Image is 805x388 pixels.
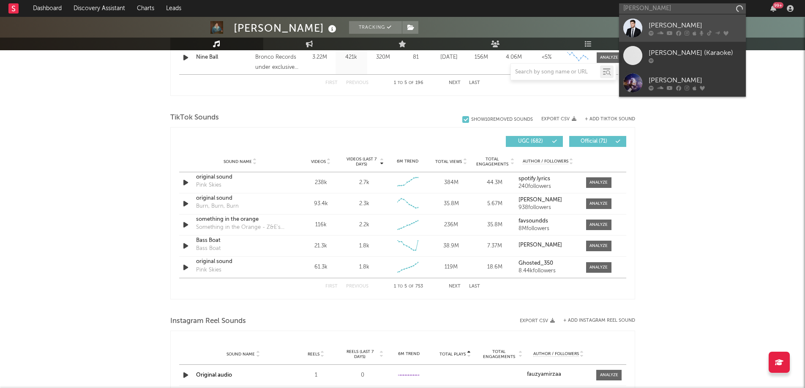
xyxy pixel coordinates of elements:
div: [PERSON_NAME] [649,20,742,30]
div: 7.37M [475,242,514,250]
div: 320M [369,53,397,62]
div: <5% [532,53,561,62]
span: Total Engagements [475,157,509,167]
div: 2.7k [359,179,369,187]
a: [PERSON_NAME] [518,197,577,203]
div: 1.8k [359,242,369,250]
div: [PERSON_NAME] [234,21,338,35]
div: [PERSON_NAME] (Karaoke) [649,48,742,58]
div: 2.3k [359,200,369,208]
span: Instagram Reel Sounds [170,316,246,326]
span: Reels [308,352,319,357]
button: UGC(682) [506,136,563,147]
a: favsoundds [518,218,577,224]
div: 5.67M [475,200,514,208]
strong: spotify.lyrics [518,176,550,182]
strong: fauzyamirzaa [527,372,561,377]
span: Sound Name [226,352,255,357]
div: 93.4k [301,200,341,208]
div: 18.6M [475,263,514,271]
div: 21.3k [301,242,341,250]
div: 1 5 196 [385,78,432,88]
div: 35.8M [475,221,514,229]
div: 44.3M [475,179,514,187]
div: 116k [301,221,341,229]
div: 1 [295,371,337,380]
button: Tracking [349,21,402,34]
button: + Add TikTok Sound [576,117,635,122]
input: Search by song name or URL [511,69,600,76]
button: Next [449,81,461,85]
div: 81 [401,53,431,62]
span: Total Engagements [480,349,518,359]
div: 8M followers [518,226,577,232]
a: spotify.lyrics [518,176,577,182]
div: 1.8k [359,263,369,271]
button: First [325,81,338,85]
a: original sound [196,194,284,203]
strong: [PERSON_NAME] [518,197,562,203]
a: [PERSON_NAME] (Karaoke) [619,42,746,69]
a: original sound [196,173,284,182]
button: + Add Instagram Reel Sound [563,318,635,323]
span: to [398,285,403,288]
a: Bass Boat [196,236,284,245]
a: [PERSON_NAME] [619,69,746,97]
a: Original audio [196,372,232,378]
span: Author / Followers [533,351,579,357]
a: original sound [196,258,284,266]
div: Bass Boat [196,244,221,253]
strong: Ghosted_350 [518,260,553,266]
div: 8.44k followers [518,268,577,274]
div: 38.9M [431,242,471,250]
a: [PERSON_NAME] [619,14,746,42]
button: Export CSV [520,318,555,323]
span: Official ( 71 ) [575,139,614,144]
div: 238k [301,179,341,187]
a: [PERSON_NAME] [518,242,577,248]
div: [DATE] [435,53,463,62]
span: UGC ( 682 ) [511,139,550,144]
div: 35.8M [431,200,471,208]
span: Total Plays [439,352,466,357]
a: fauzyamirzaa [527,372,590,377]
div: 6M Trend [388,158,427,165]
span: of [409,81,414,85]
span: Videos (last 7 days) [344,157,379,167]
span: TikTok Sounds [170,113,219,123]
div: [PERSON_NAME] [649,75,742,85]
div: Burn, Burn, Burn [196,202,239,211]
a: something in the orange [196,215,284,224]
div: Something in the Orange - Z&E's Version [196,223,284,232]
div: Show 10 Removed Sounds [471,117,533,122]
div: 421k [338,53,365,62]
span: Total Views [435,159,462,164]
button: Export CSV [541,117,576,122]
div: Pink Skies [196,266,221,274]
div: 2.2k [359,221,369,229]
button: First [325,284,338,289]
div: 1 5 753 [385,282,432,292]
div: 384M [431,179,471,187]
a: Nine Ball [196,53,251,62]
button: Previous [346,284,368,289]
div: 99 + [773,2,783,8]
button: Next [449,284,461,289]
strong: favsoundds [518,218,548,224]
button: Previous [346,81,368,85]
span: Videos [311,159,326,164]
div: 6M Trend [388,351,430,357]
a: Ghosted_350 [518,260,577,266]
button: + Add TikTok Sound [585,117,635,122]
span: to [398,81,403,85]
div: 240 followers [518,184,577,190]
span: of [409,285,414,288]
button: Last [469,81,480,85]
strong: [PERSON_NAME] [518,242,562,248]
div: 938 followers [518,205,577,211]
span: Reels (last 7 days) [341,349,379,359]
